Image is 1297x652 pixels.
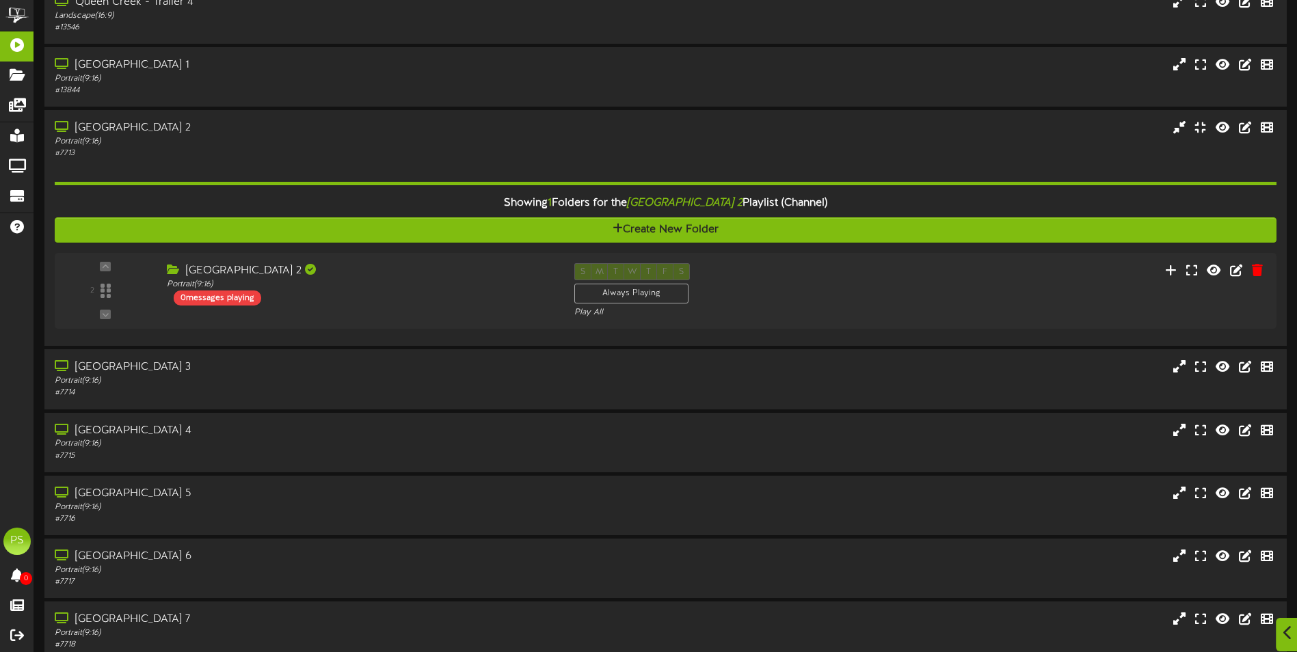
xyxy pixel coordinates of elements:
div: PS [3,528,31,555]
div: Play All [574,307,859,318]
div: # 7714 [55,387,552,398]
div: # 7716 [55,513,552,525]
div: Portrait ( 9:16 ) [55,565,552,576]
span: 0 [20,572,32,585]
div: Portrait ( 9:16 ) [55,627,552,639]
div: [GEOGRAPHIC_DATA] 2 [167,263,554,279]
div: Portrait ( 9:16 ) [55,438,552,450]
div: [GEOGRAPHIC_DATA] 2 [55,120,552,136]
div: # 13844 [55,85,552,96]
div: Portrait ( 9:16 ) [55,73,552,85]
div: [GEOGRAPHIC_DATA] 7 [55,612,552,627]
div: [GEOGRAPHIC_DATA] 4 [55,423,552,439]
div: # 7717 [55,576,552,588]
i: [GEOGRAPHIC_DATA] 2 [627,197,743,209]
div: Portrait ( 9:16 ) [167,279,554,290]
div: Always Playing [574,284,688,303]
div: Portrait ( 9:16 ) [55,502,552,513]
div: Portrait ( 9:16 ) [55,136,552,148]
div: Portrait ( 9:16 ) [55,375,552,387]
div: # 7718 [55,639,552,651]
div: Showing Folders for the Playlist (Channel) [44,189,1287,218]
div: # 13546 [55,22,552,33]
div: # 7715 [55,450,552,462]
div: 0 messages playing [174,290,261,305]
button: Create New Folder [55,217,1276,243]
div: [GEOGRAPHIC_DATA] 1 [55,57,552,73]
div: Landscape ( 16:9 ) [55,10,552,22]
div: # 7713 [55,148,552,159]
div: [GEOGRAPHIC_DATA] 5 [55,486,552,502]
span: 1 [548,197,552,209]
div: [GEOGRAPHIC_DATA] 6 [55,549,552,565]
div: [GEOGRAPHIC_DATA] 3 [55,359,552,375]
